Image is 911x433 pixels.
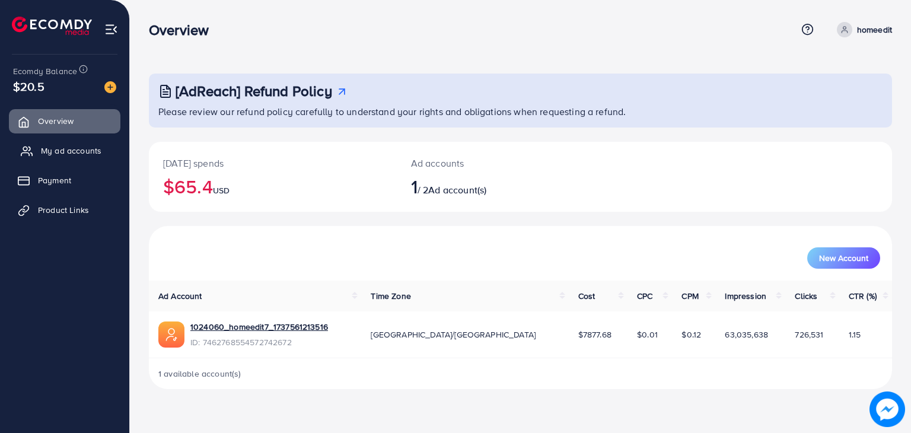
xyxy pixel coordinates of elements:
[38,115,74,127] span: Overview
[849,290,877,302] span: CTR (%)
[9,139,120,163] a: My ad accounts
[213,184,230,196] span: USD
[725,290,766,302] span: Impression
[869,391,905,427] img: image
[428,183,486,196] span: Ad account(s)
[158,290,202,302] span: Ad Account
[13,65,77,77] span: Ecomdy Balance
[807,247,880,269] button: New Account
[190,321,328,333] a: 1024060_homeedit7_1737561213516
[857,23,892,37] p: homeedit
[411,173,418,200] span: 1
[795,329,823,340] span: 726,531
[9,168,120,192] a: Payment
[163,175,383,198] h2: $65.4
[725,329,768,340] span: 63,035,638
[104,81,116,93] img: image
[411,156,568,170] p: Ad accounts
[578,329,611,340] span: $7877.68
[163,156,383,170] p: [DATE] spends
[13,78,44,95] span: $20.5
[371,329,536,340] span: [GEOGRAPHIC_DATA]/[GEOGRAPHIC_DATA]
[681,290,698,302] span: CPM
[158,368,241,380] span: 1 available account(s)
[681,329,701,340] span: $0.12
[176,82,332,100] h3: [AdReach] Refund Policy
[819,254,868,262] span: New Account
[190,336,328,348] span: ID: 7462768554572742672
[371,290,410,302] span: Time Zone
[38,204,89,216] span: Product Links
[104,23,118,36] img: menu
[12,17,92,35] img: logo
[9,198,120,222] a: Product Links
[832,22,892,37] a: homeedit
[9,109,120,133] a: Overview
[849,329,861,340] span: 1.15
[149,21,218,39] h3: Overview
[411,175,568,198] h2: / 2
[41,145,101,157] span: My ad accounts
[578,290,595,302] span: Cost
[158,104,885,119] p: Please review our refund policy carefully to understand your rights and obligations when requesti...
[38,174,71,186] span: Payment
[795,290,817,302] span: Clicks
[158,321,184,348] img: ic-ads-acc.e4c84228.svg
[637,329,658,340] span: $0.01
[637,290,652,302] span: CPC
